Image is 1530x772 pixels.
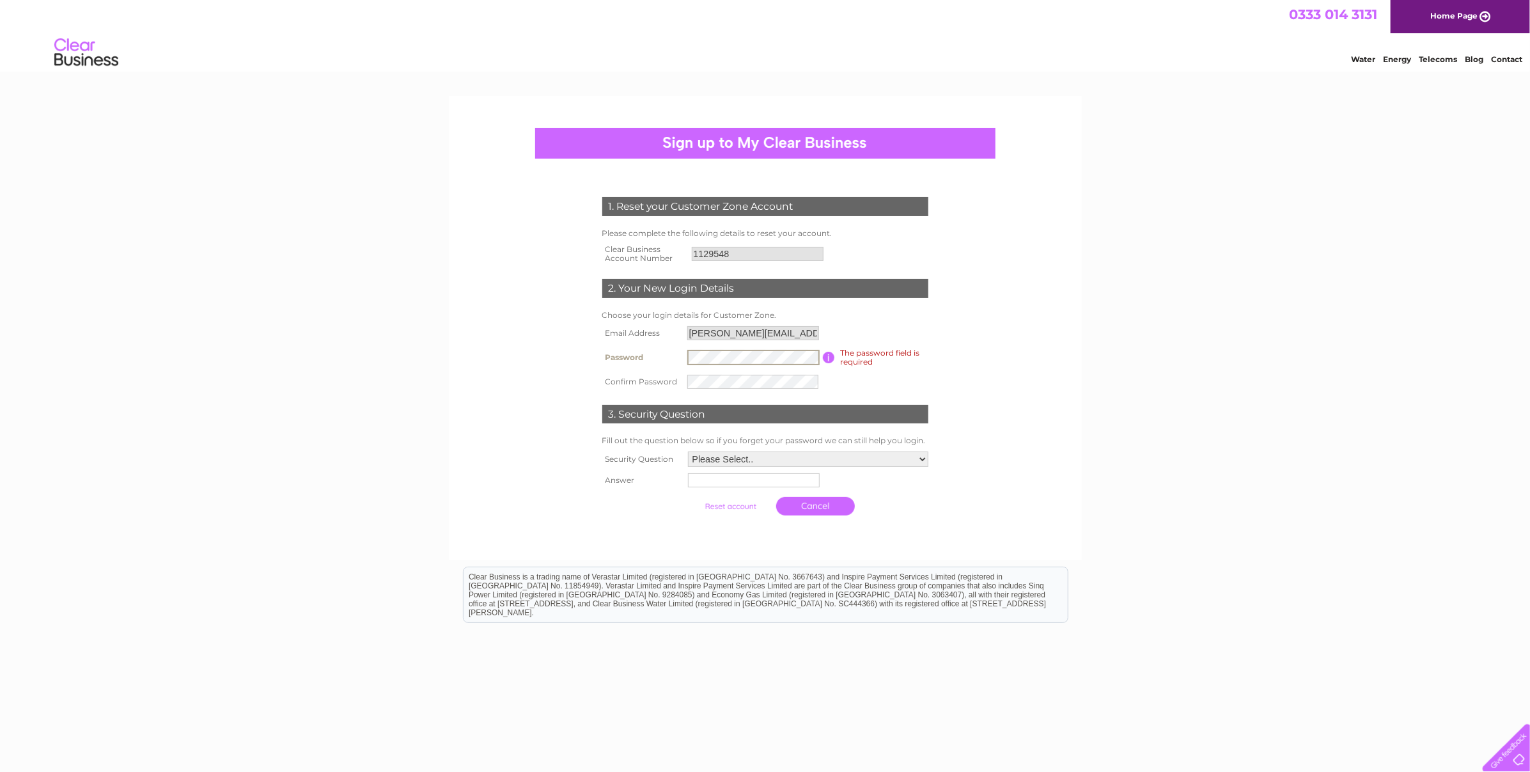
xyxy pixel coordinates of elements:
[599,226,932,241] td: Please complete the following details to reset your account.
[599,470,685,491] th: Answer
[1419,54,1457,64] a: Telecoms
[599,448,685,470] th: Security Question
[599,323,684,343] th: Email Address
[1491,54,1522,64] a: Contact
[599,308,932,323] td: Choose your login details for Customer Zone.
[599,343,684,372] th: Password
[1383,54,1411,64] a: Energy
[602,279,928,298] div: 2. Your New Login Details
[1351,54,1375,64] a: Water
[840,348,919,366] span: The password field is required
[691,498,770,516] input: Submit
[464,7,1068,62] div: Clear Business is a trading name of Verastar Limited (registered in [GEOGRAPHIC_DATA] No. 3667643...
[776,497,855,516] a: Cancel
[602,197,928,216] div: 1. Reset your Customer Zone Account
[599,372,684,392] th: Confirm Password
[599,241,689,267] th: Clear Business Account Number
[1465,54,1483,64] a: Blog
[54,33,119,72] img: logo.png
[602,405,928,424] div: 3. Security Question
[599,433,932,448] td: Fill out the question below so if you forget your password we can still help you login.
[1289,6,1377,22] a: 0333 014 3131
[823,352,835,363] input: Information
